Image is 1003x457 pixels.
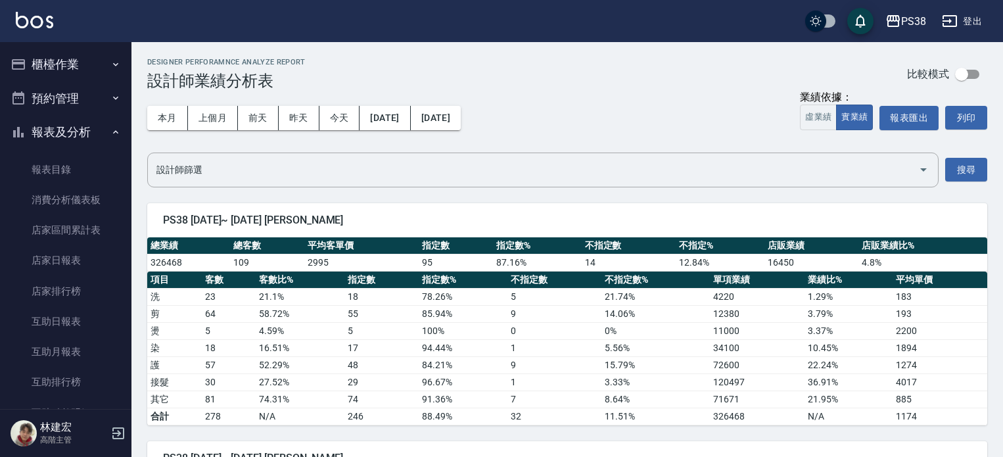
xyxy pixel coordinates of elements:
td: 9 [507,305,601,322]
td: N/A [256,408,344,425]
td: 4.8 % [858,254,987,271]
table: a dense table [147,237,987,272]
th: 平均單價 [893,272,987,289]
th: 指定數 [419,237,493,254]
button: 報表匯出 [879,106,939,130]
button: 虛業績 [800,105,837,130]
td: 100 % [419,322,507,339]
th: 業績比% [805,272,893,289]
td: 1894 [893,339,987,356]
td: 16.51 % [256,339,344,356]
td: 109 [230,254,304,271]
th: 不指定% [676,237,764,254]
th: 平均客單價 [304,237,419,254]
td: 78.26 % [419,288,507,305]
td: 16450 [764,254,858,271]
button: 實業績 [836,105,873,130]
a: 互助月報表 [5,337,126,367]
td: 120497 [710,373,804,391]
td: 96.67 % [419,373,507,391]
button: 本月 [147,106,188,130]
h5: 林建宏 [40,421,107,434]
button: 登出 [937,9,987,34]
td: 5.56 % [601,339,710,356]
td: 剪 [147,305,202,322]
input: 選擇設計師 [153,158,913,181]
td: 34100 [710,339,804,356]
button: Open [913,159,934,180]
td: 52.29 % [256,356,344,373]
td: 3.37 % [805,322,893,339]
th: 指定數% [493,237,582,254]
td: 74.31 % [256,391,344,408]
td: 1 [507,339,601,356]
a: 互助點數明細 [5,398,126,428]
td: 18 [202,339,256,356]
td: 85.94 % [419,305,507,322]
a: 店家日報表 [5,245,126,276]
td: 其它 [147,391,202,408]
td: 8.64 % [601,391,710,408]
td: 278 [202,408,256,425]
button: 上個月 [188,106,238,130]
button: 昨天 [279,106,319,130]
a: 互助日報表 [5,306,126,337]
td: 71671 [710,391,804,408]
td: 11000 [710,322,804,339]
td: 88.49% [419,408,507,425]
a: 店家區間累計表 [5,215,126,245]
td: 87.16 % [493,254,582,271]
td: 5 [202,322,256,339]
button: 櫃檯作業 [5,47,126,82]
td: 21.74 % [601,288,710,305]
td: 接髮 [147,373,202,391]
th: 項目 [147,272,202,289]
td: 246 [344,408,419,425]
h3: 設計師業績分析表 [147,72,306,90]
td: 12.84 % [676,254,764,271]
td: 183 [893,288,987,305]
span: PS38 [DATE]~ [DATE] [PERSON_NAME] [163,214,971,227]
th: 總客數 [230,237,304,254]
td: 12380 [710,305,804,322]
td: 23 [202,288,256,305]
div: 業績依據： [800,91,873,105]
td: 84.21 % [419,356,507,373]
button: save [847,8,874,34]
td: 193 [893,305,987,322]
td: 81 [202,391,256,408]
td: 21.95 % [805,391,893,408]
td: 48 [344,356,419,373]
img: Person [11,420,37,446]
td: 染 [147,339,202,356]
button: [DATE] [411,106,461,130]
a: 互助排行榜 [5,367,126,397]
td: 1 [507,373,601,391]
button: 列印 [945,106,987,130]
td: 3.33 % [601,373,710,391]
img: Logo [16,12,53,28]
td: 4017 [893,373,987,391]
th: 總業績 [147,237,230,254]
td: 3.79 % [805,305,893,322]
th: 客數 [202,272,256,289]
td: 57 [202,356,256,373]
td: 1.29 % [805,288,893,305]
button: 預約管理 [5,82,126,116]
td: 4.59 % [256,322,344,339]
p: 高階主管 [40,434,107,446]
td: 18 [344,288,419,305]
td: 7 [507,391,601,408]
th: 不指定數% [601,272,710,289]
td: 74 [344,391,419,408]
button: 報表及分析 [5,115,126,149]
button: PS38 [880,8,931,35]
th: 指定數% [419,272,507,289]
td: 5 [344,322,419,339]
td: 洗 [147,288,202,305]
button: 今天 [319,106,360,130]
td: 55 [344,305,419,322]
td: 17 [344,339,419,356]
td: 30 [202,373,256,391]
div: PS38 [901,13,926,30]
